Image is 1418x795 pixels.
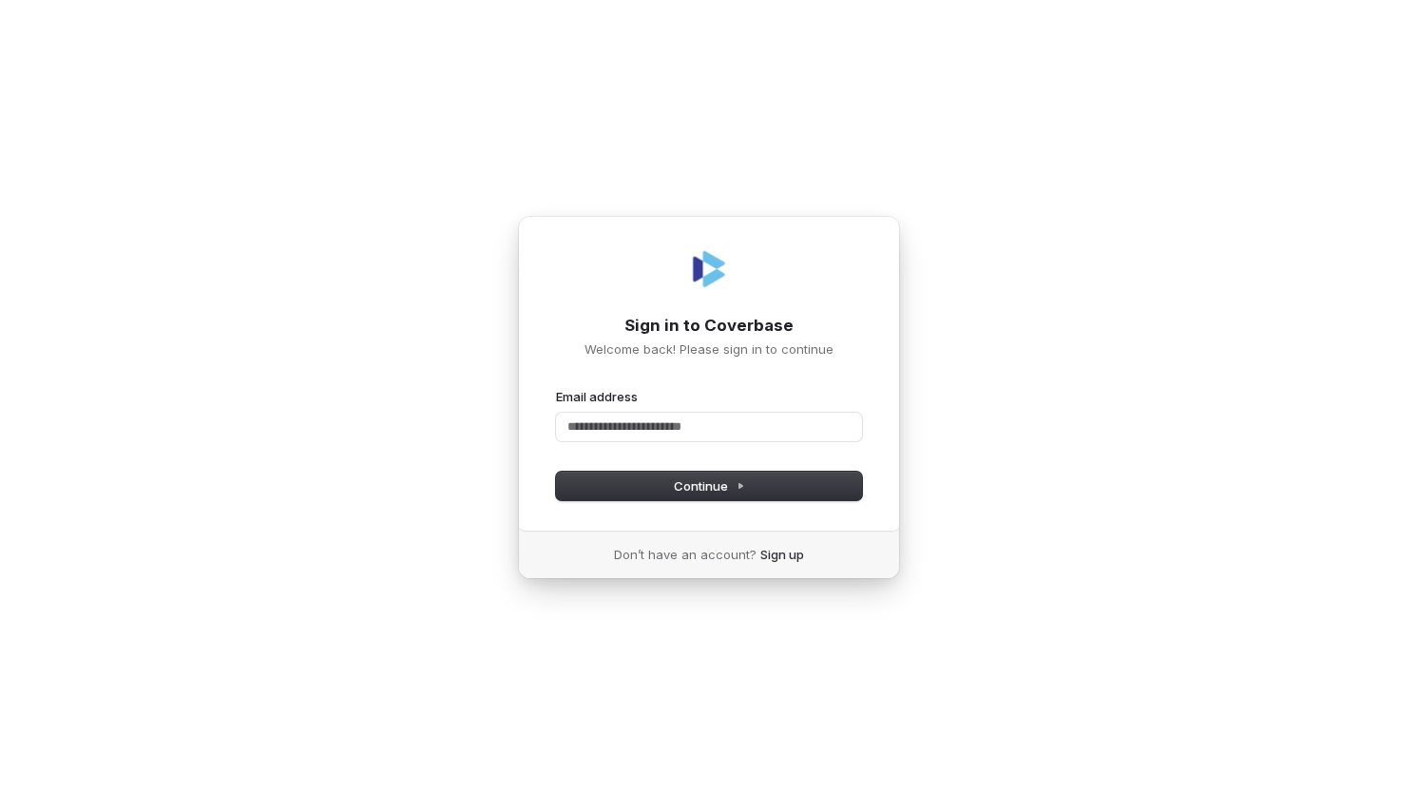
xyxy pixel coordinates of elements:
[556,388,638,405] label: Email address
[556,472,862,500] button: Continue
[686,246,732,292] img: Coverbase
[674,477,745,494] span: Continue
[760,546,804,563] a: Sign up
[556,315,862,338] h1: Sign in to Coverbase
[556,340,862,358] p: Welcome back! Please sign in to continue
[614,546,757,563] span: Don’t have an account?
